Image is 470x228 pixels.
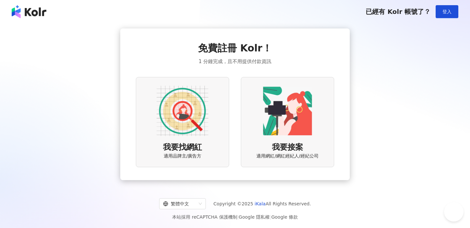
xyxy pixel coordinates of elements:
[366,8,430,16] span: 已經有 Kolr 帳號了？
[12,5,46,18] img: logo
[198,41,272,55] span: 免費註冊 Kolr！
[271,214,298,220] a: Google 條款
[237,214,239,220] span: |
[436,5,458,18] button: 登入
[172,213,298,221] span: 本站採用 reCAPTCHA 保護機制
[239,214,270,220] a: Google 隱私權
[163,142,202,153] span: 我要找網紅
[163,199,196,209] div: 繁體中文
[442,9,452,14] span: 登入
[157,85,208,137] img: AD identity option
[444,202,464,222] iframe: Help Scout Beacon - Open
[164,153,202,159] span: 適用品牌主/廣告方
[214,200,311,208] span: Copyright © 2025 All Rights Reserved.
[199,58,271,65] span: 1 分鐘完成，且不用提供付款資訊
[272,142,303,153] span: 我要接案
[262,85,313,137] img: KOL identity option
[270,214,271,220] span: |
[255,201,266,206] a: iKala
[256,153,318,159] span: 適用網紅/網紅經紀人/經紀公司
